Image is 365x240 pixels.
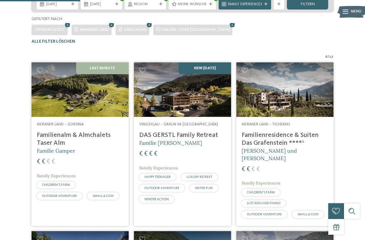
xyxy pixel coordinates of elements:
[90,2,113,7] span: [DATE]
[195,186,213,190] span: WATER FUN
[32,62,129,117] img: Familienhotels gesucht? Hier findet ihr die besten!
[139,151,143,157] span: €
[80,28,109,32] span: Meraner Land
[154,151,158,157] span: €
[236,62,333,226] a: Familienhotels gesucht? Hier findet ihr die besten! Meraner Land – Tscherms Familienresidence & S...
[297,213,318,216] span: SMALL & COSY
[37,159,40,165] span: €
[186,175,212,179] span: LUXURY RETREAT
[329,55,333,60] span: 27
[144,186,179,190] span: OUTDOOR ADVENTURE
[134,62,231,226] a: Familienhotels gesucht? Hier findet ihr die besten! NEW [DATE] Vinschgau – Graun im [GEOGRAPHIC_D...
[139,165,178,171] span: Family Experiences
[301,2,315,7] span: filtern
[32,62,129,226] a: Familienhotels gesucht? Hier findet ihr die besten! Last Minute Meraner Land – Schenna Familienal...
[52,159,55,165] span: €
[247,202,281,205] span: JUST KIDS AND FAMILY
[37,122,84,126] span: Meraner Land – Schenna
[328,55,329,60] span: /
[242,131,328,147] h4: Familienresidence & Suiten Das Grafenstein ****ˢ
[242,180,280,186] span: Family Experiences
[161,28,230,32] span: Hallen- oder [GEOGRAPHIC_DATA]
[247,213,282,216] span: OUTDOOR ADVENTURE
[124,28,147,32] span: Vinschgau
[42,194,77,198] span: OUTDOOR ADVENTURE
[256,166,260,173] span: €
[37,131,123,147] h4: Familienalm & Almchalets Taser Alm
[325,55,328,60] span: 6
[144,175,171,179] span: HAPPY TEENAGER
[178,2,207,7] span: Meine Wünsche
[149,151,153,157] span: €
[93,194,114,198] span: SMALL & COSY
[37,147,75,154] span: Familie Gamper
[242,166,245,173] span: €
[139,122,218,126] span: Vinschgau – Graun im [GEOGRAPHIC_DATA]
[139,131,226,139] h4: DAS GERSTL Family Retreat
[251,166,255,173] span: €
[32,17,63,21] span: Gefiltert nach:
[236,62,333,117] img: Familienhotels gesucht? Hier findet ihr die besten!
[134,62,231,117] img: Familienhotels gesucht? Hier findet ihr die besten!
[42,183,70,186] span: CHILDREN’S FARM
[247,166,250,173] span: €
[35,28,65,32] span: Öffnungszeit
[242,147,297,161] span: [PERSON_NAME] und [PERSON_NAME]
[144,151,148,157] span: €
[46,2,69,7] span: [DATE]
[42,159,45,165] span: €
[228,2,262,7] span: Family Experiences
[32,39,75,44] span: Alle Filter löschen
[37,173,75,179] span: Family Experiences
[242,122,290,126] span: Meraner Land – Tscherms
[47,159,50,165] span: €
[247,191,275,194] span: CHILDREN’S FARM
[134,2,157,7] span: Region
[144,198,169,201] span: WINTER ACTION
[139,140,202,146] span: Familie [PERSON_NAME]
